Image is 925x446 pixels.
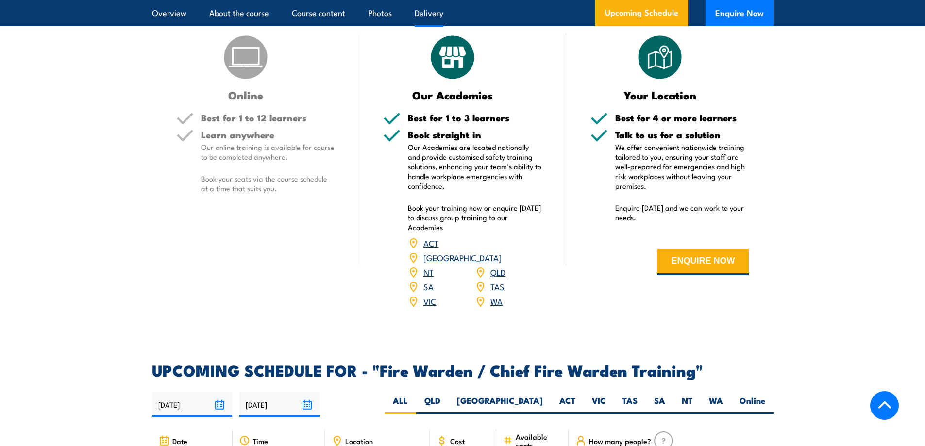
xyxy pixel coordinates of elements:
[201,130,335,139] h5: Learn anywhere
[176,89,316,100] h3: Online
[490,295,503,307] a: WA
[490,266,505,278] a: QLD
[416,395,449,414] label: QLD
[614,395,646,414] label: TAS
[490,281,505,292] a: TAS
[345,437,373,445] span: Location
[551,395,584,414] label: ACT
[408,130,542,139] h5: Book straight in
[657,249,749,275] button: ENQUIRE NOW
[423,251,502,263] a: [GEOGRAPHIC_DATA]
[449,395,551,414] label: [GEOGRAPHIC_DATA]
[423,266,434,278] a: NT
[731,395,774,414] label: Online
[615,203,749,222] p: Enquire [DATE] and we can work to your needs.
[673,395,701,414] label: NT
[423,237,438,248] a: ACT
[201,142,335,162] p: Our online training is available for course to be completed anywhere.
[201,174,335,193] p: Book your seats via the course schedule at a time that suits you.
[450,437,465,445] span: Cost
[423,281,434,292] a: SA
[615,113,749,122] h5: Best for 4 or more learners
[408,142,542,191] p: Our Academies are located nationally and provide customised safety training solutions, enhancing ...
[423,295,436,307] a: VIC
[408,203,542,232] p: Book your training now or enquire [DATE] to discuss group training to our Academies
[701,395,731,414] label: WA
[408,113,542,122] h5: Best for 1 to 3 learners
[152,363,774,377] h2: UPCOMING SCHEDULE FOR - "Fire Warden / Chief Fire Warden Training"
[253,437,268,445] span: Time
[615,142,749,191] p: We offer convenient nationwide training tailored to you, ensuring your staff are well-prepared fo...
[383,89,522,100] h3: Our Academies
[385,395,416,414] label: ALL
[239,392,320,417] input: To date
[589,437,651,445] span: How many people?
[590,89,730,100] h3: Your Location
[172,437,187,445] span: Date
[584,395,614,414] label: VIC
[615,130,749,139] h5: Talk to us for a solution
[201,113,335,122] h5: Best for 1 to 12 learners
[152,392,232,417] input: From date
[646,395,673,414] label: SA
